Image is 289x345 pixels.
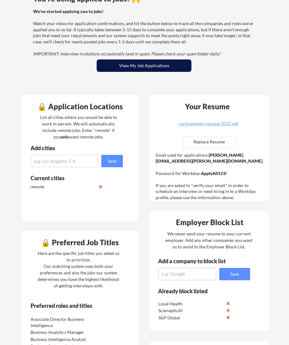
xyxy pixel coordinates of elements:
div: Email used for applications: Password for Workday: If you are asked to "verify your email" in ord... [156,152,265,201]
div: Associate Director Business Intelligence [31,316,96,328]
input: e.g. Los Angeles, CA [31,155,98,167]
strong: only [61,134,69,139]
div: Employer Block List [152,219,267,226]
div: Loyal Health [158,301,224,307]
div: remote [30,184,95,190]
strong: We've started applying you to jobs! [33,9,103,14]
div: ScienapticAI [158,308,224,314]
div: 🔒 Preferred Job Titles [23,239,137,246]
div: Current cities [31,175,114,181]
div: S&P Global [158,315,224,321]
button: Save [219,268,250,280]
div: Watch your inbox for application confirmations, and hit the button below to track all the compani... [33,8,253,57]
div: Business Intelligence Analyst [31,336,96,343]
div: 🔒 Application Locations [23,103,137,110]
button: View My Job Applications [97,59,191,72]
strong: ApplyAll123! [201,171,227,176]
div: List all cities where you would be able to work in-person. We will automatically include remote j... [36,114,121,140]
button: Save [101,155,123,167]
div: We never send your resume to your current employer. Add any other companies you want us to avoid ... [165,230,253,250]
div: Business Analytics Manager [31,329,96,335]
div: Preferred roles and titles [31,303,112,308]
em: IMPORTANT: Interview invitations occasionally land in spam. Please check your spam folder daily! [33,51,220,56]
div: Add cities [31,145,122,151]
strong: [PERSON_NAME][EMAIL_ADDRESS][PERSON_NAME][DOMAIN_NAME] [156,152,262,164]
div: Your Resume [177,103,238,110]
a: carloszepeda-resume-2025.pdf [172,121,245,131]
div: Already block listed [158,288,242,294]
div: Add a company to block list [158,258,235,264]
div: Here are the specific job titles you asked us to prioritize. Our matching system uses both your p... [36,250,121,289]
div: carloszepeda-resume-2025.pdf [172,121,245,126]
